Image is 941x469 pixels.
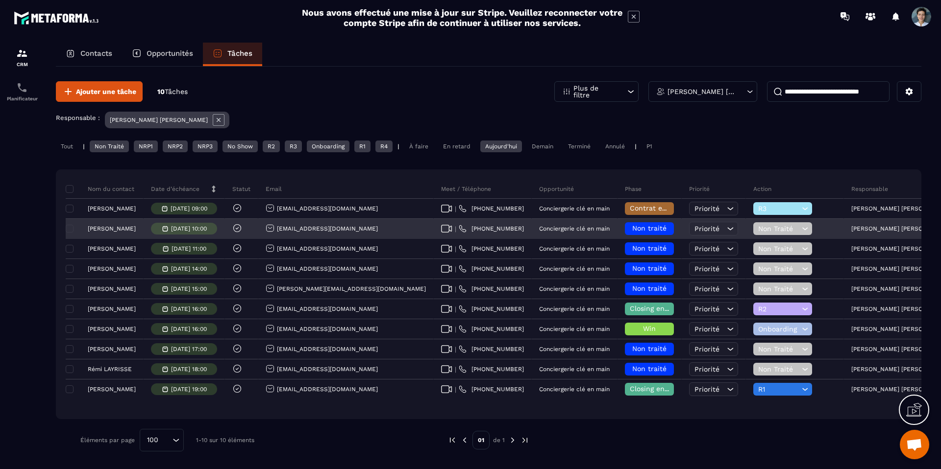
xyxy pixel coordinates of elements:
p: [PERSON_NAME] [88,265,136,272]
span: | [455,326,456,333]
p: 01 [472,431,490,449]
span: Non Traité [758,365,799,373]
p: Conciergerie clé en main [539,285,610,292]
span: | [455,245,456,253]
span: | [455,205,456,212]
p: Rémi LAYRISSE [88,366,132,373]
p: | [83,143,85,150]
span: Non Traité [758,345,799,353]
p: Plus de filtre [573,85,617,98]
span: Non traité [632,224,667,232]
p: Conciergerie clé en main [539,366,610,373]
span: | [455,305,456,313]
a: Opportunités [122,43,203,66]
p: [DATE] 17:00 [171,346,207,352]
div: Tout [56,141,78,152]
p: Éléments par page [80,437,135,444]
img: next [520,436,529,445]
button: Ajouter une tâche [56,81,143,102]
p: [DATE] 11:00 [172,245,206,252]
p: Conciergerie clé en main [539,265,610,272]
span: R1 [758,385,799,393]
p: Planificateur [2,96,42,101]
img: scheduler [16,82,28,94]
p: Meet / Téléphone [441,185,491,193]
div: No Show [223,141,258,152]
p: Contacts [80,49,112,58]
a: [PHONE_NUMBER] [459,285,524,293]
p: CRM [2,62,42,67]
span: | [455,366,456,373]
p: [PERSON_NAME] [88,326,136,332]
p: Opportunités [147,49,193,58]
div: NRP3 [193,141,218,152]
p: [DATE] 14:00 [171,265,207,272]
p: Conciergerie clé en main [539,386,610,393]
p: [PERSON_NAME] [88,205,136,212]
p: [PERSON_NAME] [PERSON_NAME] [110,117,208,123]
span: Priorité [694,225,719,233]
a: [PHONE_NUMBER] [459,205,524,212]
p: Phase [625,185,642,193]
span: Priorité [694,325,719,333]
a: [PHONE_NUMBER] [459,225,524,233]
span: Tâches [165,88,188,95]
span: Non traité [632,284,667,292]
span: Contrat envoyé [630,204,681,212]
div: Search for option [140,429,184,451]
p: Conciergerie clé en main [539,326,610,332]
div: NRP2 [163,141,188,152]
div: À faire [404,141,433,152]
p: [DATE] 10:00 [171,225,207,232]
p: [DATE] 09:00 [171,205,207,212]
a: [PHONE_NUMBER] [459,365,524,373]
span: Non Traité [758,245,799,253]
span: Priorité [694,265,719,273]
span: Win [643,325,656,332]
p: Tâches [227,49,252,58]
span: | [455,346,456,353]
span: Priorité [694,365,719,373]
p: | [635,143,637,150]
span: | [455,386,456,393]
img: logo [14,9,102,27]
p: [PERSON_NAME] [88,245,136,252]
img: prev [448,436,457,445]
p: de 1 [493,436,505,444]
div: R1 [354,141,371,152]
span: Non traité [632,264,667,272]
span: Priorité [694,205,719,212]
a: Contacts [56,43,122,66]
p: 1-10 sur 10 éléments [196,437,254,444]
span: Closing en cours [630,305,686,312]
span: Priorité [694,285,719,293]
a: [PHONE_NUMBER] [459,345,524,353]
div: R4 [375,141,393,152]
p: Opportunité [539,185,574,193]
a: [PHONE_NUMBER] [459,305,524,313]
span: Priorité [694,245,719,253]
p: [PERSON_NAME] [88,305,136,312]
a: [PHONE_NUMBER] [459,325,524,333]
div: Aujourd'hui [480,141,522,152]
p: Conciergerie clé en main [539,225,610,232]
p: [DATE] 16:00 [171,305,207,312]
a: schedulerschedulerPlanificateur [2,74,42,109]
span: Onboarding [758,325,799,333]
input: Search for option [162,435,170,446]
img: next [508,436,517,445]
p: 10 [157,87,188,96]
p: [DATE] 15:00 [171,285,207,292]
p: [PERSON_NAME] [88,285,136,292]
a: formationformationCRM [2,40,42,74]
img: prev [460,436,469,445]
span: R3 [758,205,799,212]
p: Responsable [851,185,888,193]
p: [PERSON_NAME] [88,386,136,393]
p: Statut [232,185,250,193]
span: Non Traité [758,265,799,273]
div: NRP1 [134,141,158,152]
div: Terminé [563,141,595,152]
p: Priorité [689,185,710,193]
span: | [455,265,456,273]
